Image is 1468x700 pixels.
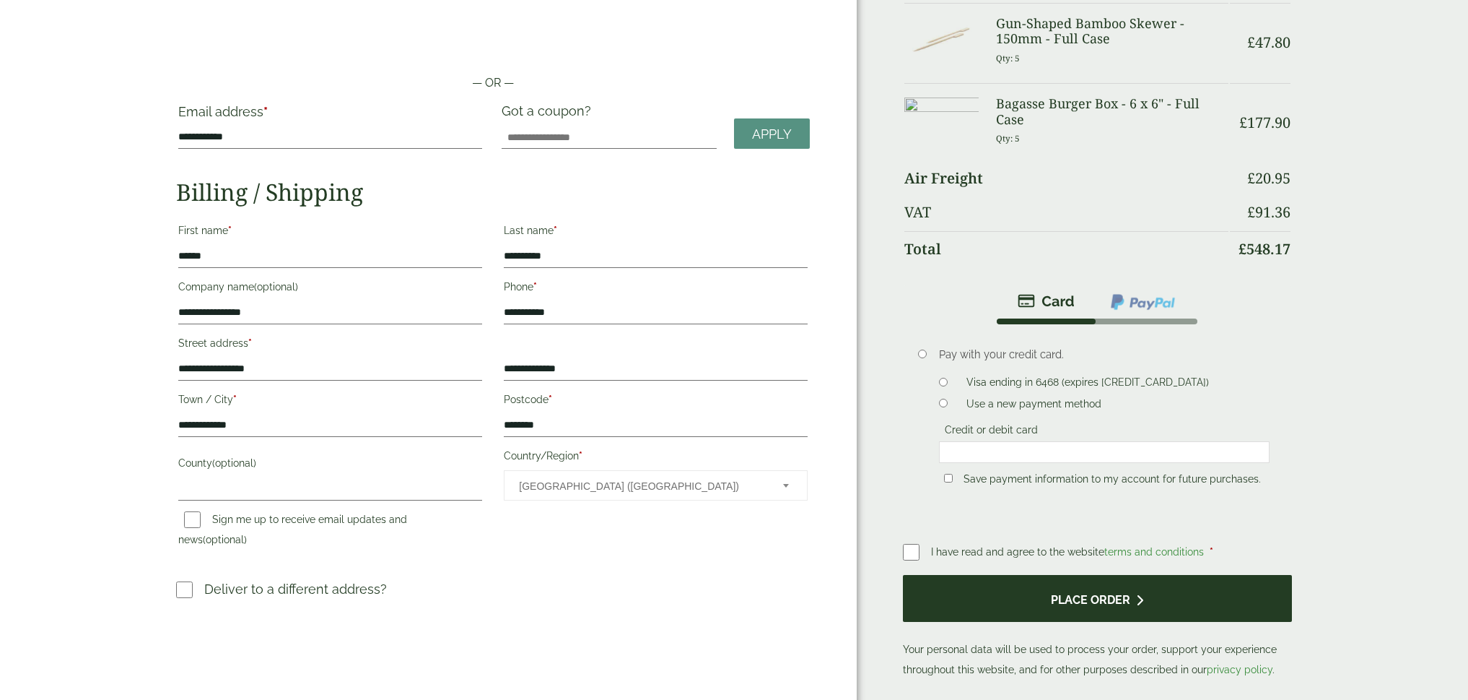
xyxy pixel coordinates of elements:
button: Place order [903,575,1292,622]
span: Apply [752,126,792,142]
span: (optional) [203,534,247,545]
label: County [178,453,482,478]
label: Town / City [178,389,482,414]
label: Company name [178,277,482,301]
a: terms and conditions [1104,546,1204,558]
span: (optional) [254,281,298,293]
th: VAT [904,195,1228,230]
h2: Billing / Shipping [176,178,810,206]
p: Deliver to a different address? [204,579,387,599]
label: Use a new payment method [961,398,1107,414]
label: Phone [504,277,808,301]
img: stripe.png [1018,293,1075,310]
abbr: required [233,394,237,405]
abbr: required [579,450,582,462]
a: privacy policy [1207,664,1272,675]
input: Sign me up to receive email updates and news(optional) [184,511,201,528]
span: £ [1238,239,1246,259]
span: I have read and agree to the website [931,546,1207,558]
h3: Gun-Shaped Bamboo Skewer - 150mm - Full Case [996,16,1228,47]
abbr: required [228,225,232,236]
abbr: required [554,225,557,236]
label: Street address [178,333,482,358]
label: Postcode [504,389,808,414]
span: United Kingdom (UK) [519,471,764,501]
label: First name [178,220,482,245]
small: Qty: 5 [996,53,1020,64]
span: £ [1247,33,1255,52]
a: Apply [734,118,810,150]
label: Visa ending in 6468 (expires [CREDIT_CARD_DATA]) [961,376,1215,392]
small: Qty: 5 [996,133,1020,144]
label: Save payment information to my account for future purchases. [958,473,1267,489]
label: Got a coupon? [502,103,597,126]
bdi: 20.95 [1247,168,1290,188]
label: Credit or debit card [939,424,1044,440]
th: Total [904,231,1228,267]
span: £ [1239,113,1247,132]
span: (optional) [212,457,256,469]
label: Country/Region [504,446,808,470]
h3: Bagasse Burger Box - 6 x 6" - Full Case [996,96,1228,127]
iframe: Secure card payment input frame [943,446,1265,459]
label: Last name [504,220,808,245]
bdi: 548.17 [1238,239,1290,259]
span: Country/Region [504,470,808,501]
bdi: 47.80 [1247,33,1290,52]
p: Your personal data will be used to process your order, support your experience throughout this we... [903,575,1292,680]
label: Sign me up to receive email updates and news [178,514,407,550]
abbr: required [1210,546,1213,558]
bdi: 91.36 [1247,202,1290,222]
p: Pay with your credit card. [939,347,1270,363]
label: Air Freight [904,171,983,186]
label: Email address [178,105,482,126]
abbr: required [549,394,552,405]
span: £ [1247,202,1255,222]
abbr: required [263,104,268,119]
img: ppcp-gateway.png [1109,293,1176,311]
span: £ [1247,168,1255,188]
bdi: 177.90 [1239,113,1290,132]
p: — OR — [176,74,810,92]
iframe: Secure payment button frame [176,28,810,57]
abbr: required [248,337,252,349]
abbr: required [533,281,537,293]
